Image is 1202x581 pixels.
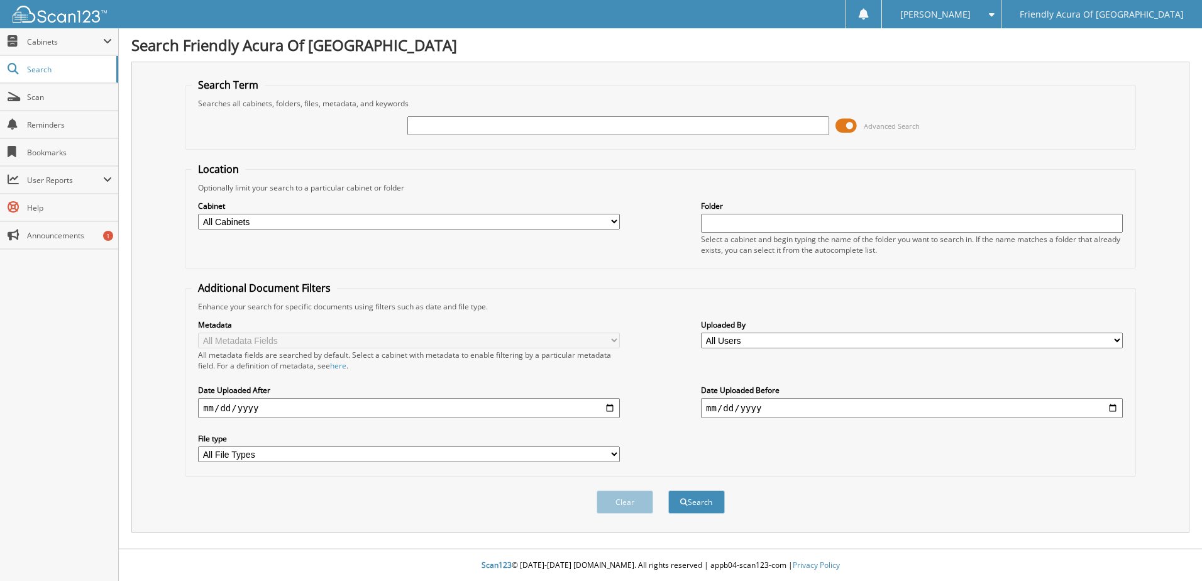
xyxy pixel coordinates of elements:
span: [PERSON_NAME] [900,11,971,18]
span: Bookmarks [27,147,112,158]
label: Date Uploaded After [198,385,620,396]
h1: Search Friendly Acura Of [GEOGRAPHIC_DATA] [131,35,1189,55]
button: Clear [597,490,653,514]
div: Enhance your search for specific documents using filters such as date and file type. [192,301,1129,312]
span: Scan123 [482,560,512,570]
span: Reminders [27,119,112,130]
label: Metadata [198,319,620,330]
span: Cabinets [27,36,103,47]
label: Cabinet [198,201,620,211]
span: Help [27,202,112,213]
div: © [DATE]-[DATE] [DOMAIN_NAME]. All rights reserved | appb04-scan123-com | [119,550,1202,581]
div: All metadata fields are searched by default. Select a cabinet with metadata to enable filtering b... [198,350,620,371]
span: Search [27,64,110,75]
span: Friendly Acura Of [GEOGRAPHIC_DATA] [1020,11,1184,18]
div: Select a cabinet and begin typing the name of the folder you want to search in. If the name match... [701,234,1123,255]
div: Optionally limit your search to a particular cabinet or folder [192,182,1129,193]
span: Scan [27,92,112,102]
img: scan123-logo-white.svg [13,6,107,23]
label: Date Uploaded Before [701,385,1123,396]
input: end [701,398,1123,418]
legend: Location [192,162,245,176]
label: Folder [701,201,1123,211]
span: Announcements [27,230,112,241]
a: here [330,360,346,371]
label: File type [198,433,620,444]
a: Privacy Policy [793,560,840,570]
label: Uploaded By [701,319,1123,330]
div: 1 [103,231,113,241]
input: start [198,398,620,418]
div: Searches all cabinets, folders, files, metadata, and keywords [192,98,1129,109]
legend: Search Term [192,78,265,92]
span: Advanced Search [864,121,920,131]
span: User Reports [27,175,103,185]
legend: Additional Document Filters [192,281,337,295]
button: Search [668,490,725,514]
